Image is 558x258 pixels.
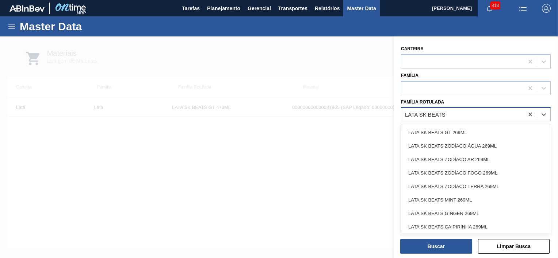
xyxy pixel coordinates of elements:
div: LATA SK BEATS ZODÍACO FOGO 269ML [401,166,551,180]
label: Família Rotulada [401,99,444,105]
span: Relatórios [315,4,340,13]
span: Planejamento [207,4,240,13]
label: Família [401,73,418,78]
button: Buscar [400,239,472,254]
div: LATA SK BEATS ZODÍACO AR 269ML [401,153,551,166]
button: Limpar Busca [478,239,550,254]
span: Tarefas [182,4,200,13]
h1: Master Data [20,22,149,31]
div: LATA SK BEATS ZODÍACO TERRA 269ML [401,180,551,193]
button: Notificações [478,3,501,13]
span: Transportes [278,4,307,13]
div: LATA SK BEATS MINT 269ML [401,193,551,207]
div: LATA SK BEATS GINGER 269ML [401,207,551,220]
span: Master Data [347,4,376,13]
span: 818 [490,1,500,9]
img: userActions [519,4,527,13]
img: Logout [542,4,551,13]
label: Carteira [401,46,424,51]
div: LATA SK BEATS CAIPIRINHA 269ML [401,220,551,234]
img: TNhmsLtSVTkK8tSr43FrP2fwEKptu5GPRR3wAAAABJRU5ErkJggg== [9,5,45,12]
div: LATA SK BEATS GT 269ML [401,126,551,139]
div: LATA SK BEATS ZODÍACO ÁGUA 269ML [401,139,551,153]
span: Gerencial [248,4,271,13]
